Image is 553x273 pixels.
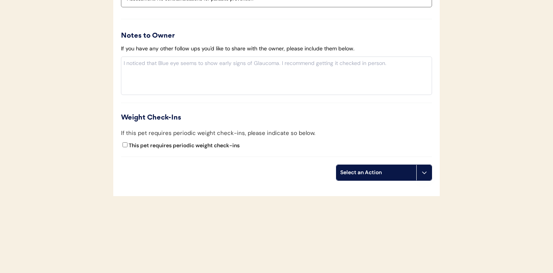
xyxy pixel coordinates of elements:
[121,129,315,138] div: If this pet requires periodic weight check-ins, please indicate so below.
[129,142,240,149] label: This pet requires periodic weight check-ins
[121,45,354,53] div: If you have any other follow ups you'd like to share with the owner, please include them below.
[121,31,432,41] div: Notes to Owner
[340,169,412,176] div: Select an Action
[121,113,432,123] div: Weight Check-Ins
